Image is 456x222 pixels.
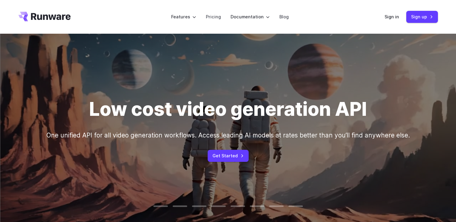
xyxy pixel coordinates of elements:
[46,130,410,140] p: One unified API for all video generation workflows. Access leading AI models at rates better than...
[18,12,71,21] a: Go to /
[231,13,270,20] label: Documentation
[406,11,438,23] a: Sign up
[385,13,399,20] a: Sign in
[279,13,289,20] a: Blog
[171,13,196,20] label: Features
[206,13,221,20] a: Pricing
[89,98,367,121] h1: Low cost video generation API
[208,150,249,162] a: Get Started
